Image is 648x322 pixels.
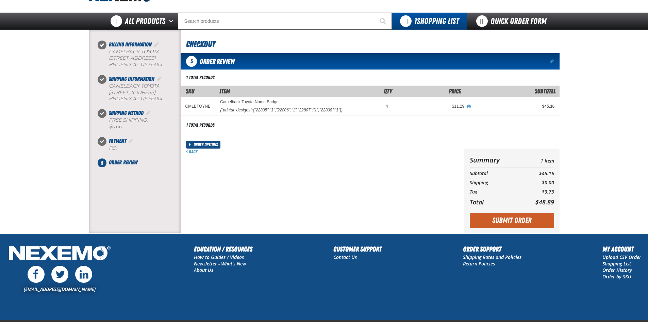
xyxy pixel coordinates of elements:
bdo: 85014 [149,96,162,102]
span: Item [219,88,230,95]
nav: Checkout steps. Current step is Order Review. Step 5 of 5 [97,41,181,167]
a: Order History [602,267,632,273]
span: Camelback Toyota [109,49,160,55]
button: Start Searching [375,13,392,30]
a: Quick Order Form [467,13,559,30]
span: Order options [194,141,220,149]
a: Edit Billing Information [153,41,160,48]
th: Summary [470,154,522,166]
span: Subtotal [535,88,555,95]
a: Newsletter - What's New [194,260,246,267]
a: Order by SKU [602,273,631,280]
span: AZ [133,62,139,67]
span: Camelback Toyota [109,83,160,89]
div: $45.16 [474,104,554,109]
span: 4 [386,104,388,109]
th: Tax [470,187,522,197]
li: Payment. Step 4 of 5. Completed [102,137,181,158]
a: SKU [186,88,194,95]
input: Search [178,13,392,30]
span: 5 [186,56,197,67]
span: Shipping Information [109,76,154,82]
span: Billing Information [109,41,152,48]
span: All Products [125,15,165,27]
strong: $0.00 [109,124,122,129]
span: Shopping List [414,16,459,26]
strong: 1 [414,16,417,26]
button: Open All Products pages [167,13,178,30]
button: You have 1 Shopping List. Open to view details [392,13,467,30]
a: About Us [194,267,213,273]
a: Back [186,149,198,154]
span: 5 [98,158,106,167]
span: US [140,62,147,67]
h2: My Account [602,244,641,254]
li: Shipping Information. Step 2 of 5. Completed [102,75,181,109]
td: CMLBTOYNB [181,97,215,116]
th: Total [470,197,522,208]
a: Shopping List [602,260,631,267]
span: US [140,96,147,102]
span: [STREET_ADDRESS] [109,55,155,61]
td: $45.16 [521,169,554,178]
a: Edit Payment [128,138,134,144]
button: View All Prices for Camelback Toyota Name Badge [464,104,473,110]
span: Payment [109,138,126,144]
a: Shipping Rates and Policies [463,254,521,260]
a: Upload CSV Order [602,254,641,260]
span: Order Review [109,159,137,166]
a: Edit Shipping Information [156,76,163,82]
h2: Order Support [463,244,521,254]
span: Qty [384,88,392,95]
td: 1 Item [521,154,554,166]
div: {"printui_designs":{"22805":"1","22806":"1","22807":"1","22808":"1"}} [220,107,343,113]
li: Billing Information. Step 1 of 5. Completed [102,41,181,75]
span: PHOENIX [109,96,131,102]
span: PHOENIX [109,62,131,67]
a: Edit Shipping Method [145,110,152,116]
span: Shipping Method [109,110,144,116]
span: AZ [133,96,139,102]
td: $0.00 [521,178,554,187]
button: Submit Order [470,213,554,228]
a: Contact Us [333,254,357,260]
span: Price [449,88,461,95]
li: Order Review. Step 5 of 5. Not Completed [102,158,181,167]
span: Order Review [200,57,235,65]
a: [EMAIL_ADDRESS][DOMAIN_NAME] [24,286,96,292]
a: Edit items [550,59,555,64]
bdo: 85014 [149,62,162,67]
img: Nexemo Logo [7,244,113,264]
td: $3.73 [521,187,554,197]
a: How to Guides / Videos [194,254,244,260]
th: Subtotal [470,169,522,178]
div: Free Shipping: [109,117,181,130]
h2: Education / Resources [194,244,252,254]
span: $48.89 [535,198,554,206]
span: [STREET_ADDRESS] [109,90,155,95]
button: Order options [186,141,221,149]
div: 1 total records [186,74,215,81]
div: P.O. [109,145,181,152]
li: Shipping Method. Step 3 of 5. Completed [102,109,181,137]
a: Return Policies [463,260,495,267]
div: 1 total records [186,122,215,128]
th: Shipping [470,178,522,187]
div: $11.29 [398,104,465,109]
h2: Customer Support [333,244,382,254]
a: Camelback Toyota Name Badge [220,99,279,104]
span: Checkout [186,40,215,49]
